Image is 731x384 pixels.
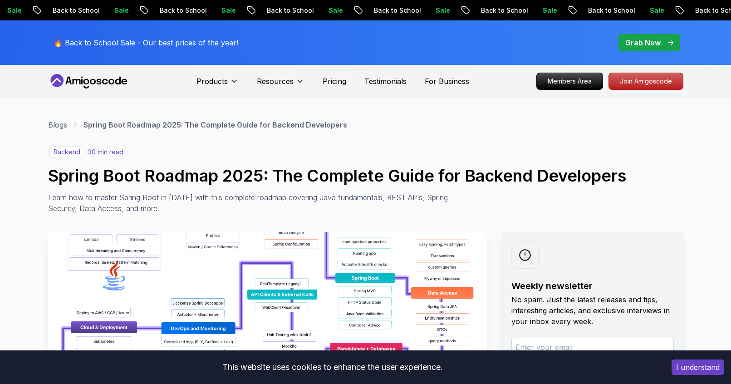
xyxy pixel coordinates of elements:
p: Back to School [40,6,102,15]
p: Learn how to master Spring Boot in [DATE] with this complete roadmap covering Java fundamentals, ... [48,192,455,214]
h2: Weekly newsletter [511,280,674,292]
p: Products [196,76,228,87]
p: Resources [257,76,294,87]
p: backend [49,146,84,158]
button: Products [196,76,239,94]
p: Members Area [537,73,603,89]
p: Back to School [254,6,316,15]
p: Sale [637,6,666,15]
p: Back to School [468,6,530,15]
h1: Spring Boot Roadmap 2025: The Complete Guide for Backend Developers [48,167,683,185]
p: 🔥 Back to School Sale - Our best prices of the year! [54,37,238,48]
p: Back to School [575,6,637,15]
p: Grab Now [625,37,661,48]
p: Sale [530,6,559,15]
button: Accept cookies [672,359,724,375]
a: Members Area [536,73,603,90]
p: 30 min read [88,148,123,157]
input: Enter your email [511,338,674,357]
p: Sale [423,6,452,15]
p: Sale [209,6,238,15]
p: Spring Boot Roadmap 2025: The Complete Guide for Backend Developers [83,119,347,130]
a: Blogs [48,119,67,130]
a: Pricing [323,76,346,87]
button: Resources [257,76,304,94]
p: No spam. Just the latest releases and tips, interesting articles, and exclusive interviews in you... [511,294,674,327]
div: This website uses cookies to enhance the user experience. [7,357,658,377]
a: Testimonials [364,76,407,87]
p: Sale [316,6,345,15]
a: For Business [425,76,469,87]
p: Join Amigoscode [609,73,683,89]
p: Sale [102,6,131,15]
a: Join Amigoscode [608,73,683,90]
p: Back to School [361,6,423,15]
p: Back to School [147,6,209,15]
